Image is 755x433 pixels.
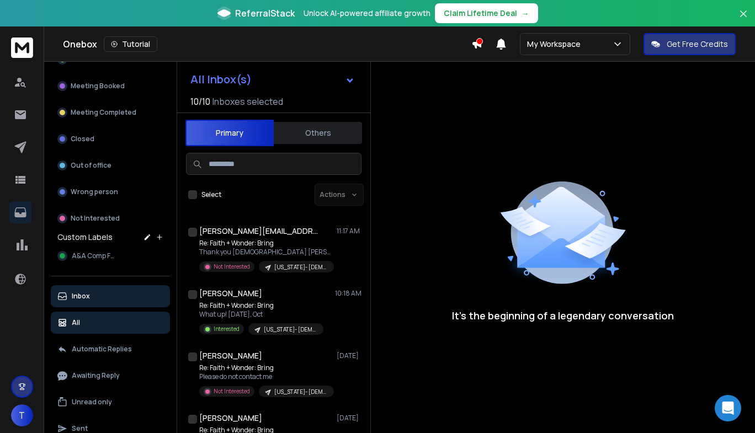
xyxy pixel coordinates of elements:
p: Unread only [72,398,112,407]
button: Out of office [51,154,170,177]
p: [DATE] [337,351,361,360]
button: Meeting Booked [51,75,170,97]
p: Wrong person [71,188,118,196]
p: Please do not contact me [199,372,332,381]
p: 10:18 AM [335,289,361,298]
p: Not Interested [214,387,250,395]
span: 10 / 10 [190,95,210,108]
button: T [11,404,33,426]
button: Others [274,121,362,145]
p: All [72,318,80,327]
p: Re: Faith + Wonder: Bring [199,301,323,310]
p: Inbox [72,292,90,301]
h1: [PERSON_NAME] [199,413,262,424]
h3: Inboxes selected [212,95,283,108]
p: What up! [DATE], Oct [199,310,323,319]
button: Closed [51,128,170,150]
p: Meeting Booked [71,82,125,90]
p: My Workspace [527,39,585,50]
p: [US_STATE]- [DEMOGRAPHIC_DATA] [264,325,317,334]
button: Unread only [51,391,170,413]
p: Unlock AI-powered affiliate growth [304,8,430,19]
button: Automatic Replies [51,338,170,360]
p: Not Interested [71,214,120,223]
button: Wrong person [51,181,170,203]
button: Claim Lifetime Deal→ [435,3,538,23]
p: Get Free Credits [667,39,728,50]
p: Sent [72,424,88,433]
p: Awaiting Reply [72,371,120,380]
span: → [522,8,529,19]
p: It’s the beginning of a legendary conversation [452,308,674,323]
button: A&A Comp Fall [51,245,170,267]
button: Tutorial [104,36,157,52]
label: Select [201,190,221,199]
button: Not Interested [51,207,170,229]
button: Get Free Credits [644,33,736,55]
button: All [51,312,170,334]
button: Primary [185,120,274,146]
div: Onebox [63,36,471,52]
p: Re: Faith + Wonder: Bring [199,239,332,248]
p: Meeting Completed [71,108,136,117]
button: Meeting Completed [51,101,170,124]
button: All Inbox(s) [182,68,364,90]
p: [DATE] [337,414,361,423]
button: Close banner [736,7,751,33]
h1: All Inbox(s) [190,74,252,85]
p: Not Interested [214,263,250,271]
p: Closed [71,135,94,143]
span: A&A Comp Fall [72,252,118,260]
p: [US_STATE]- [DEMOGRAPHIC_DATA] [274,388,327,396]
h1: [PERSON_NAME] [199,288,262,299]
h1: [PERSON_NAME] [199,350,262,361]
button: Inbox [51,285,170,307]
p: Thank you [DEMOGRAPHIC_DATA] [PERSON_NAME]! I [199,248,332,256]
p: [US_STATE]- [DEMOGRAPHIC_DATA] [274,263,327,271]
p: Out of office [71,161,111,170]
p: Interested [214,325,240,333]
p: Automatic Replies [72,345,132,354]
p: Re: Faith + Wonder: Bring [199,363,332,372]
button: Awaiting Reply [51,365,170,387]
h1: [PERSON_NAME][EMAIL_ADDRESS][DOMAIN_NAME] [199,226,321,237]
span: ReferralStack [235,7,295,20]
h3: Custom Labels [57,232,113,243]
p: 11:17 AM [337,227,361,236]
div: Open Intercom Messenger [715,395,741,421]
